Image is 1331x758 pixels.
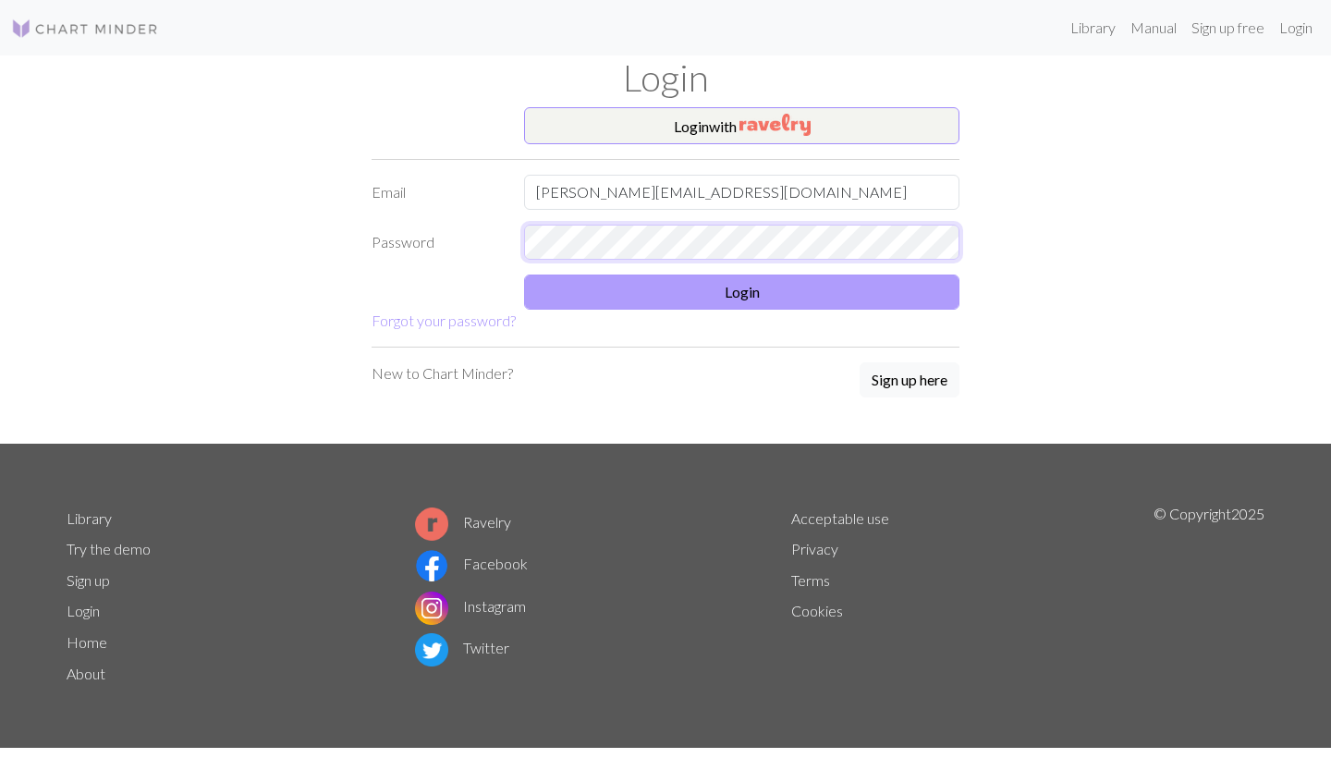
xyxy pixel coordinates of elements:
[791,602,843,619] a: Cookies
[372,362,513,385] p: New to Chart Minder?
[1184,9,1272,46] a: Sign up free
[524,275,959,310] button: Login
[415,555,528,572] a: Facebook
[11,18,159,40] img: Logo
[739,114,811,136] img: Ravelry
[67,665,105,682] a: About
[415,507,448,541] img: Ravelry logo
[415,639,509,656] a: Twitter
[791,509,889,527] a: Acceptable use
[360,225,513,260] label: Password
[791,540,838,557] a: Privacy
[67,509,112,527] a: Library
[1123,9,1184,46] a: Manual
[67,540,151,557] a: Try the demo
[415,592,448,625] img: Instagram logo
[55,55,1276,100] h1: Login
[415,633,448,666] img: Twitter logo
[860,362,959,397] button: Sign up here
[415,597,526,615] a: Instagram
[67,571,110,589] a: Sign up
[372,312,516,329] a: Forgot your password?
[1154,503,1264,690] p: © Copyright 2025
[860,362,959,399] a: Sign up here
[1063,9,1123,46] a: Library
[415,513,511,531] a: Ravelry
[791,571,830,589] a: Terms
[524,107,959,144] button: Loginwith
[415,549,448,582] img: Facebook logo
[67,633,107,651] a: Home
[360,175,513,210] label: Email
[67,602,100,619] a: Login
[1272,9,1320,46] a: Login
